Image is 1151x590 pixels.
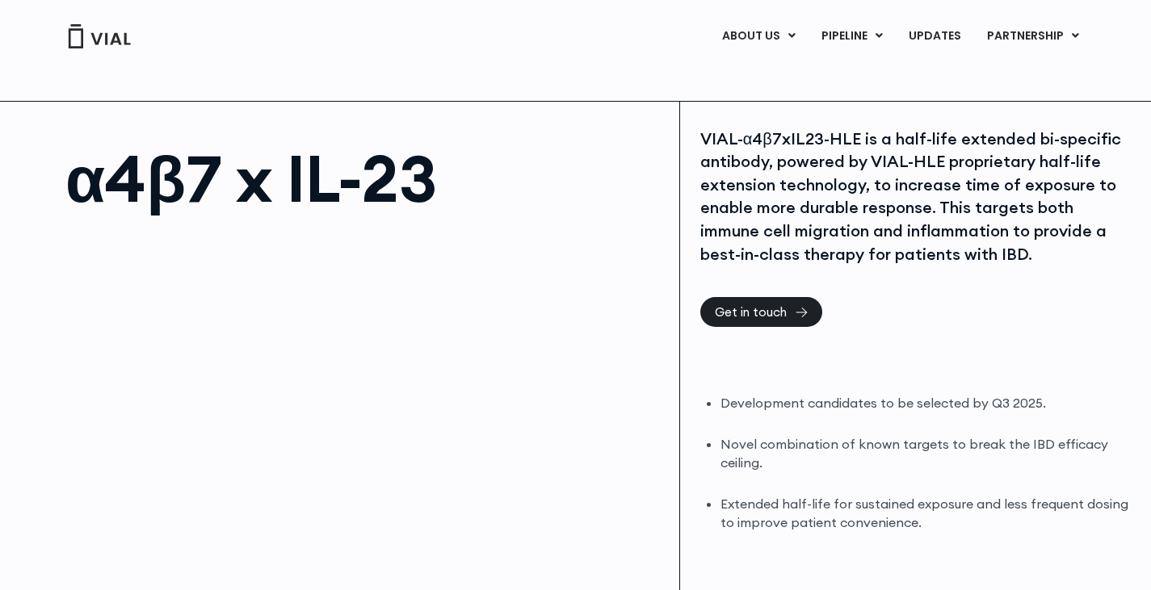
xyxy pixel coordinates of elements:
[896,23,973,50] a: UPDATES
[720,495,1131,532] li: Extended half-life for sustained exposure and less frequent dosing to improve patient convenience.
[700,128,1131,266] div: VIAL-α4β7xIL23-HLE is a half-life extended bi-specific antibody, powered by VIAL-HLE proprietary ...
[720,435,1131,472] li: Novel combination of known targets to break the IBD efficacy ceiling.
[974,23,1092,50] a: PARTNERSHIPMenu Toggle
[700,297,822,327] a: Get in touch
[709,23,808,50] a: ABOUT USMenu Toggle
[809,23,895,50] a: PIPELINEMenu Toggle
[67,24,132,48] img: Vial Logo
[65,146,663,211] h1: α4β7 x IL-23
[715,306,787,318] span: Get in touch
[720,394,1131,412] li: Development candidates to be selected by Q3 2025.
